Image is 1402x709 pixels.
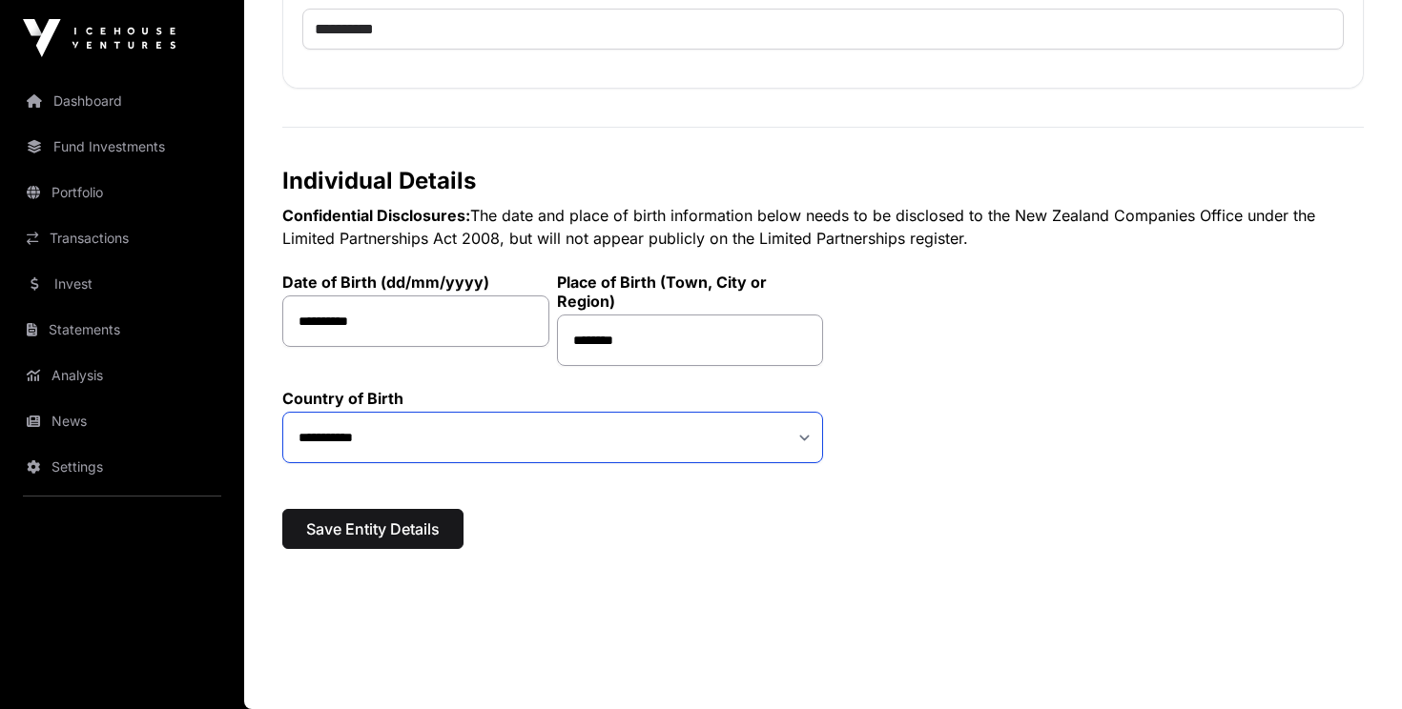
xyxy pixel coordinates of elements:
h2: Individual Details [282,166,1364,196]
button: Save Entity Details [282,509,464,549]
a: Settings [15,446,229,488]
a: Fund Investments [15,126,229,168]
a: Analysis [15,354,229,396]
label: Country of Birth [282,389,823,408]
p: The date and place of birth information below needs to be disclosed to the New Zealand Companies ... [282,204,1364,250]
a: Portfolio [15,172,229,213]
a: News [15,400,229,442]
a: Invest [15,263,229,305]
span: Save Entity Details [306,517,440,540]
img: Icehouse Ventures Logo [23,19,175,57]
a: Statements [15,309,229,351]
iframe: Chat Widget [1307,618,1402,709]
label: Place of Birth (Town, City or Region) [557,273,824,311]
a: Transactions [15,217,229,259]
strong: Confidential Disclosures: [282,206,470,225]
a: Dashboard [15,80,229,122]
label: Date of Birth (dd/mm/yyyy) [282,273,549,292]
